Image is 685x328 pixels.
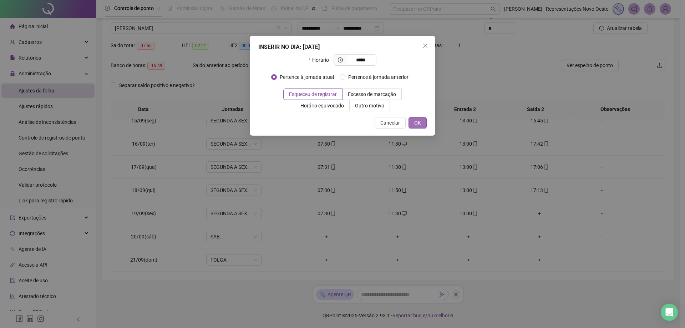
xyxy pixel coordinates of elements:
[258,43,427,51] div: INSERIR NO DIA : [DATE]
[300,103,344,109] span: Horário equivocado
[345,73,411,81] span: Pertence à jornada anterior
[422,43,428,49] span: close
[414,119,421,127] span: OK
[661,304,678,321] div: Open Intercom Messenger
[375,117,406,128] button: Cancelar
[348,91,396,97] span: Excesso de marcação
[420,40,431,51] button: Close
[380,119,400,127] span: Cancelar
[289,91,337,97] span: Esqueceu de registrar
[309,54,333,66] label: Horário
[355,103,384,109] span: Outro motivo
[409,117,427,128] button: OK
[338,57,343,62] span: clock-circle
[277,73,337,81] span: Pertence à jornada atual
